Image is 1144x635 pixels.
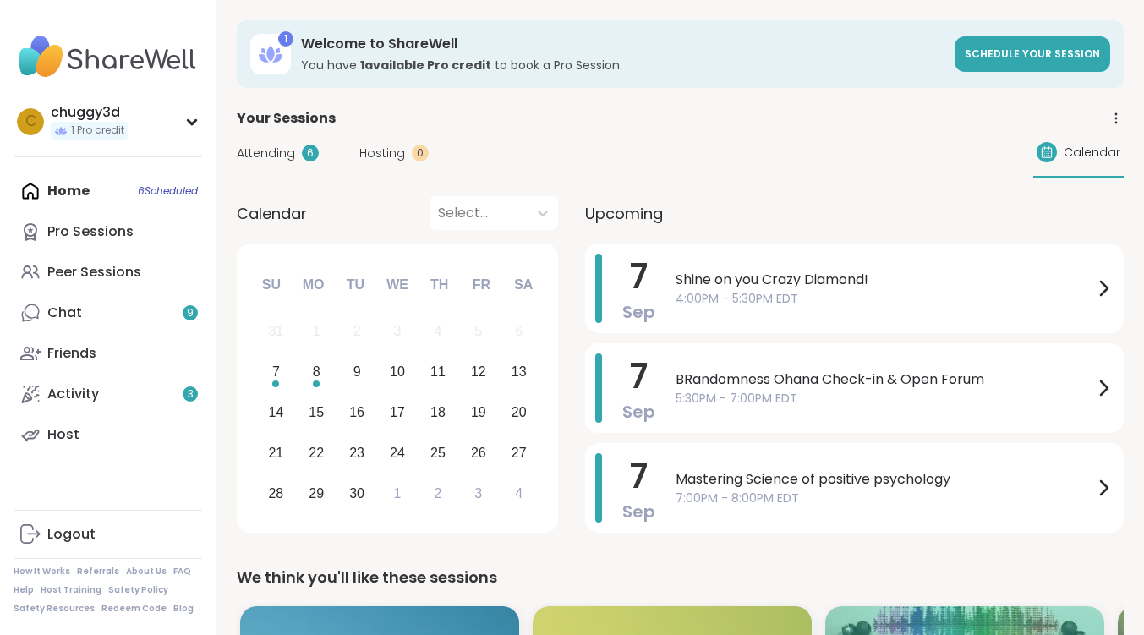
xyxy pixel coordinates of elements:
[339,354,375,391] div: Choose Tuesday, September 9th, 2025
[955,36,1110,72] a: Schedule your session
[622,300,655,324] span: Sep
[394,482,402,505] div: 1
[471,441,486,464] div: 26
[313,360,320,383] div: 8
[188,387,194,402] span: 3
[630,253,648,300] span: 7
[380,314,416,350] div: Not available Wednesday, September 3rd, 2025
[512,360,527,383] div: 13
[380,354,416,391] div: Choose Wednesday, September 10th, 2025
[353,320,361,342] div: 2
[298,395,335,431] div: Choose Monday, September 15th, 2025
[237,202,307,225] span: Calendar
[14,211,202,252] a: Pro Sessions
[253,266,290,304] div: Su
[47,263,141,282] div: Peer Sessions
[101,603,167,615] a: Redeem Code
[412,145,429,161] div: 0
[14,566,70,578] a: How It Works
[14,333,202,374] a: Friends
[676,290,1093,308] span: 4:00PM - 5:30PM EDT
[302,145,319,161] div: 6
[390,441,405,464] div: 24
[420,354,457,391] div: Choose Thursday, September 11th, 2025
[420,314,457,350] div: Not available Thursday, September 4th, 2025
[14,414,202,455] a: Host
[268,441,283,464] div: 21
[14,514,202,555] a: Logout
[676,390,1093,408] span: 5:30PM - 7:00PM EDT
[622,500,655,523] span: Sep
[41,584,101,596] a: Host Training
[463,266,500,304] div: Fr
[339,314,375,350] div: Not available Tuesday, September 2nd, 2025
[237,566,1124,589] div: We think you'll like these sessions
[380,395,416,431] div: Choose Wednesday, September 17th, 2025
[501,314,537,350] div: Not available Saturday, September 6th, 2025
[349,482,364,505] div: 30
[420,475,457,512] div: Choose Thursday, October 2nd, 2025
[268,482,283,505] div: 28
[339,435,375,471] div: Choose Tuesday, September 23rd, 2025
[298,354,335,391] div: Choose Monday, September 8th, 2025
[339,475,375,512] div: Choose Tuesday, September 30th, 2025
[272,360,280,383] div: 7
[268,401,283,424] div: 14
[460,475,496,512] div: Choose Friday, October 3rd, 2025
[471,401,486,424] div: 19
[309,482,324,505] div: 29
[309,441,324,464] div: 22
[501,475,537,512] div: Choose Saturday, October 4th, 2025
[258,314,294,350] div: Not available Sunday, August 31st, 2025
[676,469,1093,490] span: Mastering Science of positive psychology
[173,566,191,578] a: FAQ
[676,490,1093,507] span: 7:00PM - 8:00PM EDT
[471,360,486,383] div: 12
[298,475,335,512] div: Choose Monday, September 29th, 2025
[47,344,96,363] div: Friends
[420,395,457,431] div: Choose Thursday, September 18th, 2025
[512,441,527,464] div: 27
[630,353,648,400] span: 7
[353,360,361,383] div: 9
[47,525,96,544] div: Logout
[14,293,202,333] a: Chat9
[25,111,36,133] span: c
[676,370,1093,390] span: BRandomness Ohana Check-in & Open Forum
[380,475,416,512] div: Choose Wednesday, October 1st, 2025
[430,360,446,383] div: 11
[294,266,331,304] div: Mo
[460,435,496,471] div: Choose Friday, September 26th, 2025
[360,57,491,74] b: 1 available Pro credit
[515,482,523,505] div: 4
[301,35,944,53] h3: Welcome to ShareWell
[676,270,1093,290] span: Shine on you Crazy Diamond!
[474,482,482,505] div: 3
[337,266,374,304] div: Tu
[505,266,542,304] div: Sa
[14,27,202,86] img: ShareWell Nav Logo
[460,395,496,431] div: Choose Friday, September 19th, 2025
[268,320,283,342] div: 31
[108,584,168,596] a: Safety Policy
[501,435,537,471] div: Choose Saturday, September 27th, 2025
[630,452,648,500] span: 7
[349,401,364,424] div: 16
[126,566,167,578] a: About Us
[278,31,293,47] div: 1
[421,266,458,304] div: Th
[258,475,294,512] div: Choose Sunday, September 28th, 2025
[501,354,537,391] div: Choose Saturday, September 13th, 2025
[390,360,405,383] div: 10
[71,123,124,138] span: 1 Pro credit
[349,441,364,464] div: 23
[965,47,1100,61] span: Schedule your session
[339,395,375,431] div: Choose Tuesday, September 16th, 2025
[77,566,119,578] a: Referrals
[390,401,405,424] div: 17
[434,482,441,505] div: 2
[47,222,134,241] div: Pro Sessions
[585,202,663,225] span: Upcoming
[187,306,194,320] span: 9
[430,401,446,424] div: 18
